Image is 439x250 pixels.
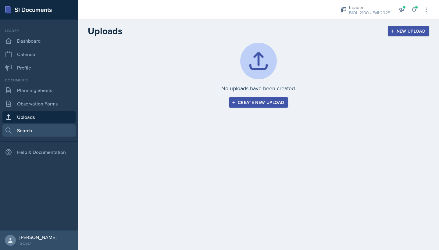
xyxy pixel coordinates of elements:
div: [PERSON_NAME] [20,234,56,240]
div: Create new upload [233,100,284,105]
a: Search [2,124,76,137]
a: Dashboard [2,35,76,47]
a: Profile [2,62,76,74]
a: Observation Forms [2,98,76,110]
a: Planning Sheets [2,84,76,96]
div: Help & Documentation [2,146,76,158]
div: Leader [349,4,390,11]
button: Create new upload [229,97,288,108]
div: GCSU [20,240,56,246]
p: No uploads have been created. [221,84,296,92]
a: Uploads [2,111,76,123]
div: Documents [2,77,76,83]
div: New Upload [392,29,426,34]
h2: Uploads [88,26,122,37]
button: New Upload [388,26,430,36]
div: BIOL 2100 / Fall 2025 [349,10,390,16]
div: Leader [2,28,76,34]
a: Calendar [2,48,76,60]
